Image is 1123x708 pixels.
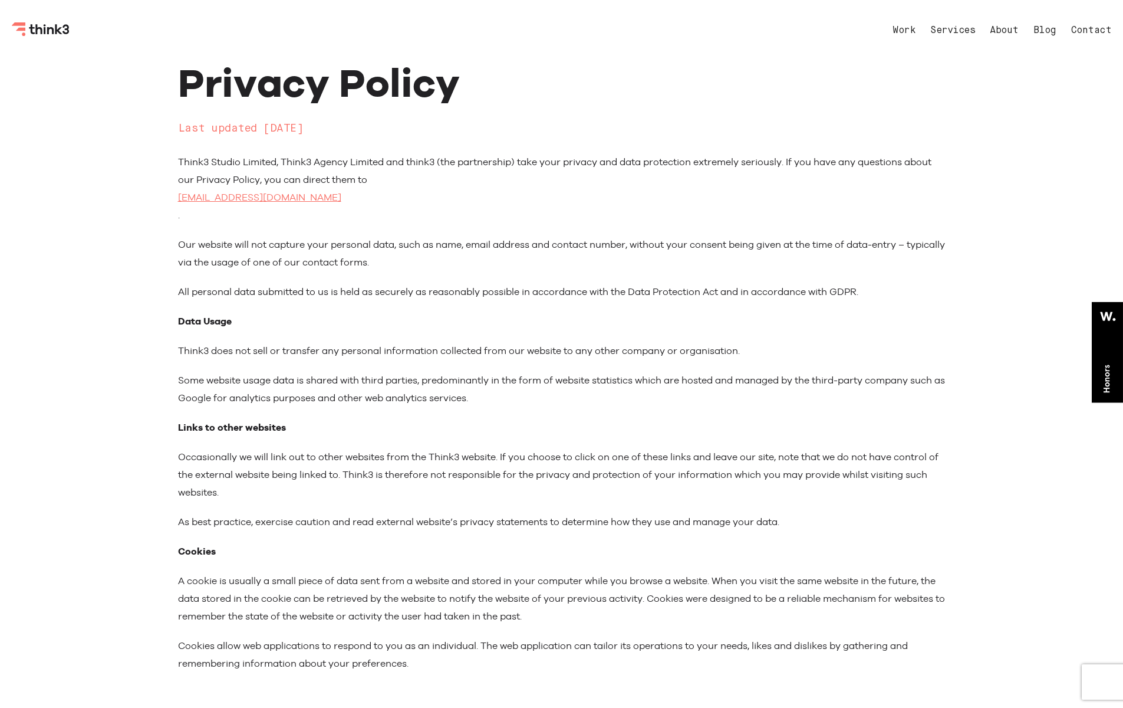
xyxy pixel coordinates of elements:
[178,153,946,171] div: Think3 Studio Limited, Think3 Agency Limited and think3 (the partnership) take your privacy and d...
[178,484,946,501] div: websites.
[893,26,915,35] a: Work
[178,608,946,625] div: remember the state of the website or activity the user had taken in the past.
[178,254,946,271] div: via the usage of one of our contact forms.
[178,61,946,104] div: Privacy Policy
[990,26,1019,35] a: About
[930,26,975,35] a: Services
[178,206,946,224] div: .
[178,342,946,360] div: Think3 does not sell or transfer any personal information collected from our website to any other...
[12,27,71,38] a: Think3 Logo
[178,171,946,189] div: our Privacy Policy, you can direct them to
[178,513,946,531] div: As best practice, exercise caution and read external website’s privacy statements to determine ho...
[178,546,216,557] strong: Cookies
[178,637,946,655] div: Cookies allow web applications to respond to you as an individual. The web application can tailor...
[178,448,946,466] div: Occasionally we will link out to other websites from the Think3 website. If you choose to click o...
[178,192,341,203] a: [EMAIL_ADDRESS][DOMAIN_NAME]
[178,590,946,608] div: data stored in the cookie can be retrieved by the website to notify the website of your previous ...
[178,655,946,673] div: remembering information about your preferences.
[178,572,946,590] div: A cookie is usually a small piece of data sent from a website and stored in your computer while y...
[1071,26,1112,35] a: Contact
[178,389,946,407] div: Google for analytics purposes and other web analytics services.
[178,422,286,433] strong: Links to other websites
[178,236,946,254] div: Our website will not capture your personal data, such as name, email address and contact number, ...
[178,122,946,136] div: Last updated [DATE]
[1033,26,1056,35] a: Blog
[178,316,232,327] strong: Data Usage
[178,372,946,389] div: Some website usage data is shared with third parties, predominantly in the form of website statis...
[178,466,946,484] div: the external website being linked to. Think3 is therefore not responsible for the privacy and pro...
[178,283,946,301] div: All personal data submitted to us is held as securely as reasonably possible in accordance with t...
